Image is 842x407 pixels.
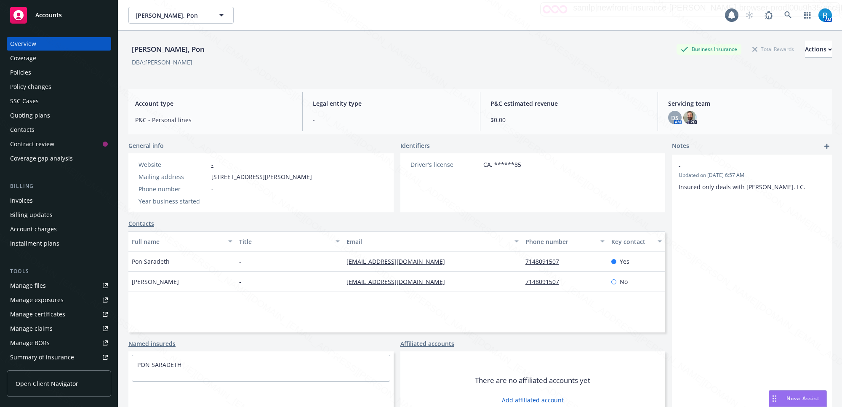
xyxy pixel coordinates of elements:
[10,37,36,51] div: Overview
[239,277,241,286] span: -
[805,41,832,58] button: Actions
[128,44,208,55] div: [PERSON_NAME], Pon
[239,237,330,246] div: Title
[10,123,35,137] div: Contacts
[741,7,758,24] a: Start snowing
[805,41,832,57] div: Actions
[132,58,192,67] div: DBA: [PERSON_NAME]
[10,137,54,151] div: Contract review
[136,11,208,20] span: [PERSON_NAME], Pon
[780,7,797,24] a: Search
[7,3,111,27] a: Accounts
[7,37,111,51] a: Overview
[748,44,798,54] div: Total Rewards
[10,208,53,222] div: Billing updates
[7,308,111,321] a: Manage certificates
[128,219,154,228] a: Contacts
[7,80,111,94] a: Policy changes
[236,231,343,252] button: Title
[679,183,805,191] span: Insured only deals with [PERSON_NAME]. LC.
[346,237,509,246] div: Email
[211,172,312,181] span: [STREET_ADDRESS][PERSON_NAME]
[7,51,111,65] a: Coverage
[10,222,57,236] div: Account charges
[239,257,241,266] span: -
[608,231,665,252] button: Key contact
[502,396,564,404] a: Add affiliated account
[10,279,46,292] div: Manage files
[7,351,111,364] a: Summary of insurance
[135,99,292,108] span: Account type
[818,8,832,22] img: photo
[139,197,208,206] div: Year business started
[7,322,111,335] a: Manage claims
[10,94,39,108] div: SSC Cases
[10,336,50,350] div: Manage BORs
[620,257,629,266] span: Yes
[679,171,825,179] span: Updated on [DATE] 6:57 AM
[10,308,65,321] div: Manage certificates
[799,7,816,24] a: Switch app
[7,267,111,276] div: Tools
[7,208,111,222] a: Billing updates
[677,44,741,54] div: Business Insurance
[132,277,179,286] span: [PERSON_NAME]
[679,161,803,170] span: -
[128,7,234,24] button: [PERSON_NAME], Pon
[7,66,111,79] a: Policies
[525,257,566,265] a: 7148091507
[137,361,181,369] a: PON SARADETH
[611,237,653,246] div: Key contact
[10,293,64,307] div: Manage exposures
[671,113,679,122] span: DS
[313,99,470,108] span: Legal entity type
[211,185,213,193] span: -
[668,99,825,108] span: Servicing team
[7,336,111,350] a: Manage BORs
[128,141,164,150] span: General info
[769,390,827,407] button: Nova Assist
[760,7,777,24] a: Report a Bug
[525,278,566,286] a: 7148091507
[7,293,111,307] a: Manage exposures
[211,161,213,169] a: -
[10,66,31,79] div: Policies
[683,111,697,124] img: photo
[139,185,208,193] div: Phone number
[16,379,78,388] span: Open Client Navigator
[7,137,111,151] a: Contract review
[522,231,608,252] button: Phone number
[7,109,111,122] a: Quoting plans
[7,94,111,108] a: SSC Cases
[490,99,647,108] span: P&C estimated revenue
[10,80,51,94] div: Policy changes
[7,222,111,236] a: Account charges
[525,237,595,246] div: Phone number
[346,278,452,286] a: [EMAIL_ADDRESS][DOMAIN_NAME]
[313,115,470,124] span: -
[672,155,832,198] div: -Updated on [DATE] 6:57 AMInsured only deals with [PERSON_NAME]. LC.
[128,339,176,348] a: Named insureds
[343,231,522,252] button: Email
[10,51,36,65] div: Coverage
[10,237,59,250] div: Installment plans
[10,351,74,364] div: Summary of insurance
[7,182,111,190] div: Billing
[400,339,454,348] a: Affiliated accounts
[10,194,33,207] div: Invoices
[769,391,780,407] div: Drag to move
[490,115,647,124] span: $0.00
[10,152,73,165] div: Coverage gap analysis
[35,12,62,19] span: Accounts
[128,231,236,252] button: Full name
[10,322,53,335] div: Manage claims
[211,197,213,206] span: -
[10,109,50,122] div: Quoting plans
[786,395,820,402] span: Nova Assist
[139,172,208,181] div: Mailing address
[132,257,170,266] span: Pon Saradeth
[410,160,480,169] div: Driver's license
[475,375,590,386] span: There are no affiliated accounts yet
[7,279,111,292] a: Manage files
